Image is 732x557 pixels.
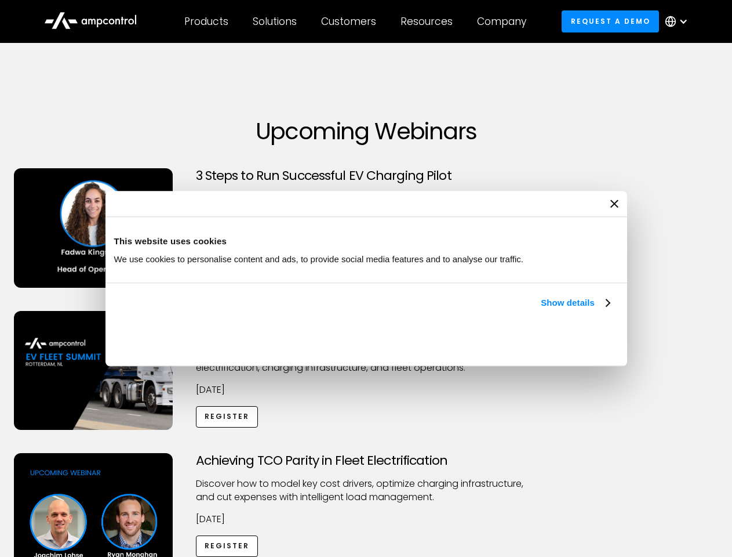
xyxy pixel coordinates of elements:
[184,15,228,28] div: Products
[196,513,537,526] p: [DATE]
[400,15,453,28] div: Resources
[562,10,659,32] a: Request a demo
[253,15,297,28] div: Solutions
[114,254,524,264] span: We use cookies to personalise content and ads, to provide social media features and to analyse ou...
[114,234,618,248] div: This website uses cookies
[447,323,614,357] button: Okay
[196,168,537,183] h3: 3 Steps to Run Successful EV Charging Pilot
[196,453,537,468] h3: Achieving TCO Parity in Fleet Electrification
[610,200,618,208] button: Close banner
[541,296,609,310] a: Show details
[321,15,376,28] div: Customers
[196,384,537,396] p: [DATE]
[14,117,719,145] h1: Upcoming Webinars
[477,15,526,28] div: Company
[196,536,258,557] a: Register
[196,478,537,504] p: Discover how to model key cost drivers, optimize charging infrastructure, and cut expenses with i...
[196,406,258,428] a: Register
